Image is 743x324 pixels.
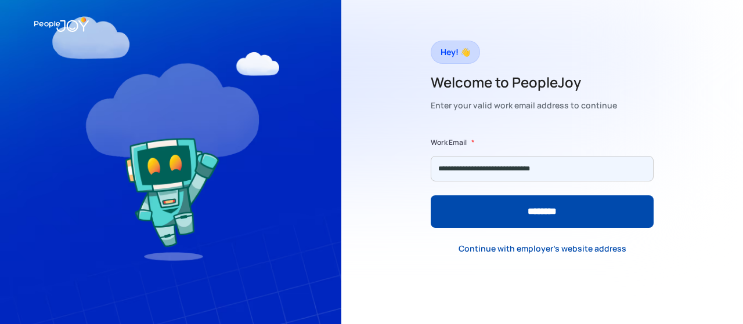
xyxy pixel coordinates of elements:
[431,73,617,92] h2: Welcome to PeopleJoy
[441,44,470,60] div: Hey! 👋
[431,137,467,148] label: Work Email
[459,243,626,254] div: Continue with employer's website address
[431,137,654,228] form: Form
[431,97,617,114] div: Enter your valid work email address to continue
[449,236,636,260] a: Continue with employer's website address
